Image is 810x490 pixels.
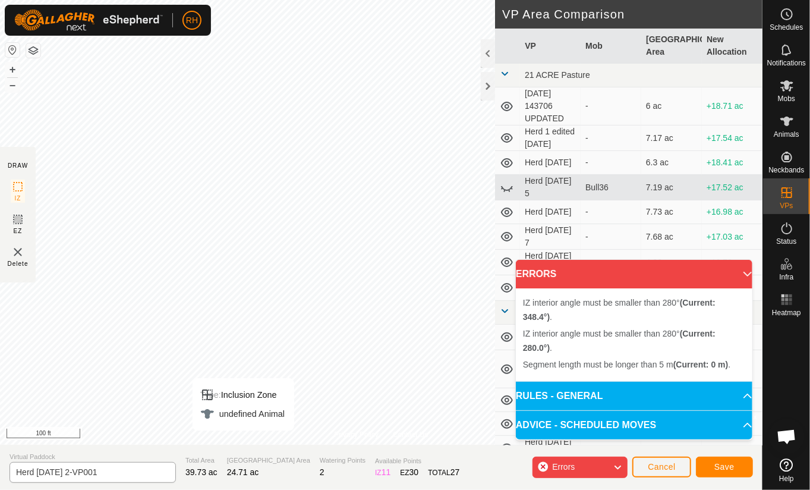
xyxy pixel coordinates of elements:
button: + [5,62,20,77]
span: 11 [382,467,391,477]
td: Herd [DATE] 7 [520,224,581,250]
span: Infra [779,274,793,281]
td: 7.19 ac [641,175,702,200]
td: 7.73 ac [641,200,702,224]
span: IZ interior angle must be smaller than 280° . [523,298,716,322]
div: TOTAL [428,466,459,479]
img: VP [11,245,25,259]
span: 24.71 ac [227,467,259,477]
a: Contact Us [393,429,428,440]
div: undefined Animal [200,407,285,421]
td: 7.68 ac [641,224,702,250]
td: 6 ac [641,87,702,125]
span: Watering Points [320,456,365,466]
span: IZ [15,194,21,203]
td: [DATE] 143706 UPDATED [520,87,581,125]
a: Help [763,454,810,487]
span: 30 [409,467,419,477]
div: - [585,100,636,112]
span: Heatmap [772,309,801,316]
div: EZ [400,466,418,479]
span: ADVICE - SCHEDULED MOVES [516,418,656,432]
td: +18.41 ac [702,151,762,175]
th: Mob [581,29,641,64]
button: – [5,78,20,92]
div: - [585,132,636,145]
span: IZ interior angle must be smaller than 280° . [523,329,716,353]
span: Schedules [770,24,803,31]
div: Inclusion Zone [200,388,285,402]
span: 27 [450,467,460,477]
td: +16.98 ac [702,200,762,224]
td: +17.03 ac [702,224,762,250]
div: - [585,206,636,218]
span: 39.73 ac [185,467,218,477]
td: +17.54 ac [702,125,762,151]
td: +19.79 ac [702,250,762,275]
span: Help [779,475,794,482]
p-accordion-header: RULES - GENERAL [516,382,752,410]
span: VPs [780,202,793,209]
h2: VP Area Comparison [502,7,762,21]
span: Status [776,238,796,245]
p-accordion-header: ADVICE - SCHEDULED MOVES [516,411,752,439]
span: Save [714,462,735,472]
button: Reset Map [5,43,20,57]
td: 4.92 ac [641,250,702,275]
button: Cancel [632,457,691,478]
div: DRAW [8,161,28,170]
td: 6.3 ac [641,151,702,175]
span: Notifications [767,59,806,67]
p-accordion-header: ERRORS [516,260,752,288]
th: New Allocation [702,29,762,64]
span: Delete [8,259,29,268]
td: Herd [DATE] [520,151,581,175]
span: 2 [320,467,324,477]
button: Save [696,457,753,478]
td: 7.17 ac [641,125,702,151]
td: Herd [DATE] 5 [520,175,581,200]
div: - [585,256,636,269]
span: 21 ACRE Pasture [525,70,590,80]
td: Herd 1 edited [DATE] [520,125,581,151]
div: Open chat [769,419,805,454]
th: [GEOGRAPHIC_DATA] Area [641,29,702,64]
td: +18.71 ac [702,87,762,125]
span: Cancel [648,462,676,472]
span: Available Points [375,456,459,466]
th: VP [520,29,581,64]
div: - [585,231,636,243]
span: EZ [14,227,23,235]
span: RULES - GENERAL [516,389,603,403]
b: (Current: 0 m) [673,360,729,369]
button: Map Layers [26,43,40,58]
span: [GEOGRAPHIC_DATA] Area [227,456,310,466]
div: IZ [375,466,390,479]
span: Segment length must be longer than 5 m . [523,360,730,369]
td: Herd [DATE] 9 [520,250,581,275]
div: - [585,156,636,169]
span: Virtual Paddock [10,452,176,462]
span: Total Area [185,456,218,466]
span: ERRORS [516,267,556,281]
div: Bull36 [585,181,636,194]
span: RH [186,14,198,27]
span: Animals [774,131,799,138]
span: Mobs [778,95,795,102]
span: Errors [552,462,575,472]
a: Privacy Policy [334,429,379,440]
img: Gallagher Logo [14,10,163,31]
div: - [585,442,636,455]
p-accordion-content: ERRORS [516,288,752,381]
td: Herd [DATE] [520,200,581,224]
td: +17.52 ac [702,175,762,200]
span: Neckbands [768,167,804,174]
